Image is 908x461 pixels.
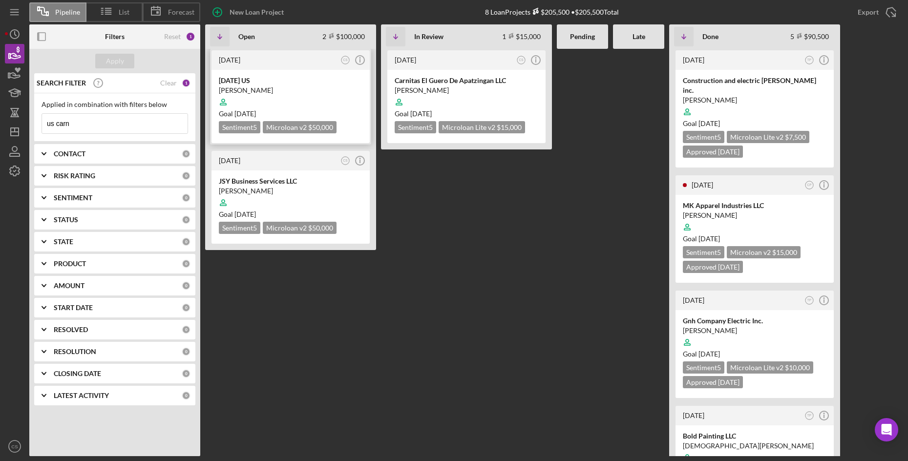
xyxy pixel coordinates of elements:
div: Microloan v2 [263,121,337,133]
div: [PERSON_NAME] [219,85,362,95]
text: CP [807,183,812,187]
time: 2025-07-29 02:20 [683,56,704,64]
a: [DATE]CSCarnitas El Guero De Apatzingan LLC[PERSON_NAME]Goal [DATE]Sentiment5Microloan Lite v2 $1... [386,49,547,145]
b: Done [702,33,718,41]
a: [DATE]TPGnh Company Electric Inc.[PERSON_NAME]Goal [DATE]Sentiment5Microloan Lite v2 $10,000Appro... [674,289,835,399]
text: CS [11,444,18,449]
b: RISK RATING [54,172,95,180]
button: CS [339,154,352,168]
b: RESOLVED [54,326,88,334]
a: [DATE]CPMK Apparel Industries LLC[PERSON_NAME]Goal [DATE]Sentiment5Microloan v2 $15,000Approved [... [674,174,835,284]
span: Goal [395,109,432,118]
b: Late [633,33,645,41]
b: Filters [105,33,125,41]
div: 5 $90,500 [790,32,829,41]
b: SENTIMENT [54,194,92,202]
div: Approved [DATE] [683,376,743,388]
div: 0 [182,303,190,312]
div: 0 [182,237,190,246]
div: Microloan v2 [263,222,337,234]
div: Sentiment 5 [683,246,724,258]
div: MK Apparel Industries LLC [683,201,826,210]
time: 07/29/2025 [698,119,720,127]
span: Pipeline [55,8,80,16]
button: New Loan Project [205,2,294,22]
b: LATEST ACTIVITY [54,392,109,399]
b: CLOSING DATE [54,370,101,377]
div: [DATE] US [219,76,362,85]
button: TP [803,294,816,307]
div: 0 [182,193,190,202]
div: Sentiment 5 [683,131,724,143]
a: [DATE]CSJSY Business Services LLC[PERSON_NAME]Goal [DATE]Sentiment5Microloan v2 $50,000 [210,149,371,245]
b: START DATE [54,304,93,312]
div: Sentiment 5 [683,361,724,374]
text: CS [519,58,524,62]
time: 2025-02-27 01:53 [683,411,704,419]
span: Goal [683,234,720,243]
button: Export [848,2,903,22]
span: $15,000 [497,123,522,131]
div: [DEMOGRAPHIC_DATA][PERSON_NAME] [683,441,826,451]
div: Reset [164,33,181,41]
div: [PERSON_NAME] [683,210,826,220]
time: 07/24/2025 [410,109,432,118]
div: Sentiment 5 [219,121,260,133]
div: Open Intercom Messenger [875,418,898,441]
div: Carnitas El Guero De Apatzingan LLC [395,76,538,85]
b: CONTACT [54,150,85,158]
b: SEARCH FILTER [37,79,86,87]
div: Sentiment 5 [395,121,436,133]
text: TP [807,58,811,62]
div: Construction and electric [PERSON_NAME] inc. [683,76,826,95]
div: Gnh Company Electric Inc. [683,316,826,326]
div: Approved [DATE] [683,261,743,273]
b: STATUS [54,216,78,224]
text: CS [343,58,348,62]
div: [PERSON_NAME] [219,186,362,196]
button: CP [803,179,816,192]
div: Microloan v2 $15,000 [727,246,801,258]
time: 11/01/2025 [234,109,256,118]
b: In Review [414,33,443,41]
div: 1 [186,32,195,42]
div: JSY Business Services LLC [219,176,362,186]
div: 0 [182,259,190,268]
div: [PERSON_NAME] [683,326,826,335]
a: [DATE]TPConstruction and electric [PERSON_NAME] inc.[PERSON_NAME]Goal [DATE]Sentiment5Microloan L... [674,49,835,169]
div: 0 [182,369,190,378]
b: AMOUNT [54,282,84,290]
span: List [119,8,129,16]
button: CS [339,54,352,67]
div: Microloan Lite v2 [439,121,525,133]
div: 0 [182,171,190,180]
time: 2025-08-19 19:46 [219,156,240,165]
div: New Loan Project [230,2,284,22]
div: 1 [182,79,190,87]
div: $205,500 [530,8,570,16]
time: 2025-04-11 01:53 [683,296,704,304]
button: CS [515,54,528,67]
span: $50,000 [308,123,333,131]
div: Microloan Lite v2 $10,000 [727,361,813,374]
div: 0 [182,325,190,334]
div: Approved [DATE] [683,146,743,158]
button: Apply [95,54,134,68]
button: TP [803,54,816,67]
div: 0 [182,149,190,158]
div: Sentiment 5 [219,222,260,234]
div: 1 $15,000 [502,32,541,41]
button: CS [5,437,24,456]
div: 0 [182,281,190,290]
b: Pending [570,33,595,41]
span: Goal [683,350,720,358]
div: 8 Loan Projects • $205,500 Total [485,8,619,16]
div: [PERSON_NAME] [395,85,538,95]
a: [DATE]CS[DATE] US[PERSON_NAME]Goal [DATE]Sentiment5Microloan v2 $50,000 [210,49,371,145]
div: Export [858,2,879,22]
time: 2025-10-03 20:34 [219,56,240,64]
time: 2025-07-18 19:43 [692,181,713,189]
div: Clear [160,79,177,87]
b: STATE [54,238,73,246]
div: 0 [182,347,190,356]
